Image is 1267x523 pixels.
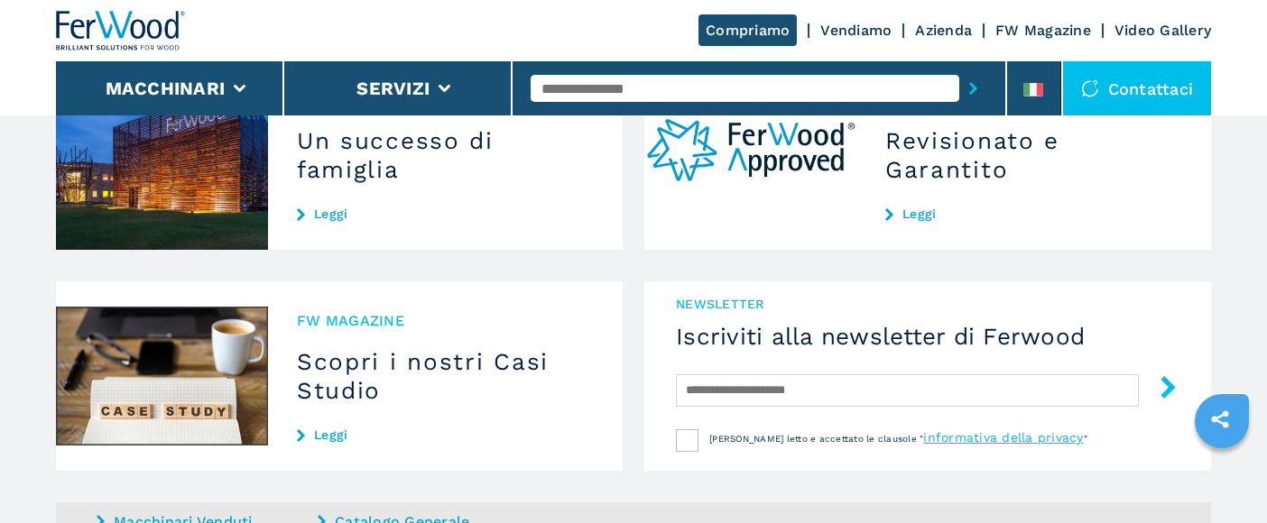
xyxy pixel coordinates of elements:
h4: Iscriviti alla newsletter di Ferwood [676,322,1179,351]
img: Un successo di famiglia [56,60,268,250]
h3: Un successo di famiglia [297,126,594,184]
a: informativa della privacy [923,430,1083,445]
a: Video Gallery [1114,22,1211,39]
img: Ferwood [56,11,186,50]
a: sharethis [1198,397,1243,442]
a: Vendiamo [820,22,892,39]
a: Leggi [297,427,594,442]
button: submit-button [1139,369,1179,411]
img: Scopri i nostri Casi Studio [56,281,268,471]
a: FW Magazine [995,22,1091,39]
a: Compriamo [698,14,797,46]
button: submit-button [959,68,987,109]
span: NEWSLETTER [676,295,1179,313]
a: Azienda [915,22,972,39]
a: Leggi [885,206,1182,221]
div: Contattaci [1063,61,1212,115]
iframe: Chat [1190,442,1253,509]
h3: Revisionato e Garantito [885,126,1182,184]
span: FW MAGAZINE [297,310,594,331]
a: Leggi [297,206,594,221]
span: [PERSON_NAME] letto e accettato le clausole " [709,434,923,444]
button: Servizi [356,78,430,99]
h3: Scopri i nostri Casi Studio [297,347,594,405]
img: Contattaci [1081,79,1099,97]
img: Revisionato e Garantito [644,60,856,250]
button: Macchinari [106,78,226,99]
span: " [1084,434,1087,444]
